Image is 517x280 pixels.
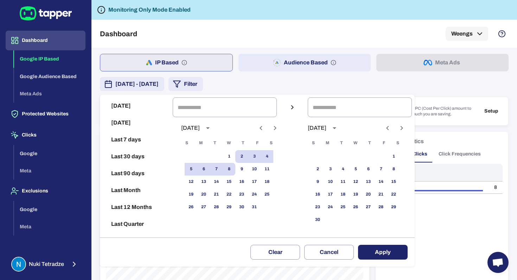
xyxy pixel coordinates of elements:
[337,201,349,214] button: 25
[362,176,375,188] button: 13
[362,163,375,176] button: 6
[194,136,207,150] span: Monday
[396,122,408,134] button: Next month
[349,163,362,176] button: 5
[362,201,375,214] button: 27
[265,136,277,150] span: Saturday
[311,176,324,188] button: 9
[328,122,340,134] button: calendar view is open, switch to year view
[363,136,376,150] span: Thursday
[391,136,404,150] span: Saturday
[349,176,362,188] button: 12
[311,201,324,214] button: 23
[248,150,261,163] button: 3
[337,163,349,176] button: 4
[375,188,387,201] button: 21
[103,97,170,114] button: [DATE]
[103,233,170,249] button: Reset
[248,188,261,201] button: 24
[202,122,214,134] button: calendar view is open, switch to year view
[324,201,337,214] button: 24
[382,122,394,134] button: Previous month
[269,122,281,134] button: Next month
[324,188,337,201] button: 17
[387,188,400,201] button: 22
[235,163,248,176] button: 9
[210,188,223,201] button: 21
[223,176,235,188] button: 15
[387,201,400,214] button: 29
[375,176,387,188] button: 14
[185,188,197,201] button: 19
[304,245,354,260] button: Cancel
[349,188,362,201] button: 19
[103,165,170,182] button: Last 90 days
[103,148,170,165] button: Last 30 days
[261,163,273,176] button: 11
[251,136,263,150] span: Friday
[185,163,197,176] button: 5
[248,201,261,214] button: 31
[321,136,334,150] span: Monday
[248,176,261,188] button: 17
[235,201,248,214] button: 30
[197,188,210,201] button: 20
[103,216,170,233] button: Last Quarter
[487,252,509,273] div: Open chat
[387,176,400,188] button: 15
[185,201,197,214] button: 26
[235,150,248,163] button: 2
[103,114,170,131] button: [DATE]
[180,136,193,150] span: Sunday
[387,163,400,176] button: 8
[181,125,200,132] div: [DATE]
[377,136,390,150] span: Friday
[358,245,408,260] button: Apply
[311,188,324,201] button: 16
[210,163,223,176] button: 7
[375,163,387,176] button: 7
[324,163,337,176] button: 3
[223,201,235,214] button: 29
[337,176,349,188] button: 11
[185,176,197,188] button: 12
[223,188,235,201] button: 22
[387,150,400,163] button: 1
[375,201,387,214] button: 28
[349,201,362,214] button: 26
[103,131,170,148] button: Last 7 days
[349,136,362,150] span: Wednesday
[235,176,248,188] button: 16
[255,122,267,134] button: Previous month
[311,214,324,226] button: 30
[103,182,170,199] button: Last Month
[197,201,210,214] button: 27
[307,136,320,150] span: Sunday
[311,163,324,176] button: 2
[337,188,349,201] button: 18
[197,176,210,188] button: 13
[235,188,248,201] button: 23
[261,150,273,163] button: 4
[362,188,375,201] button: 20
[210,176,223,188] button: 14
[308,125,326,132] div: [DATE]
[223,150,235,163] button: 1
[324,176,337,188] button: 10
[335,136,348,150] span: Tuesday
[250,245,300,260] button: Clear
[103,199,170,216] button: Last 12 Months
[237,136,249,150] span: Thursday
[261,176,273,188] button: 18
[209,136,221,150] span: Tuesday
[261,188,273,201] button: 25
[248,163,261,176] button: 10
[197,163,210,176] button: 6
[223,136,235,150] span: Wednesday
[223,163,235,176] button: 8
[210,201,223,214] button: 28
